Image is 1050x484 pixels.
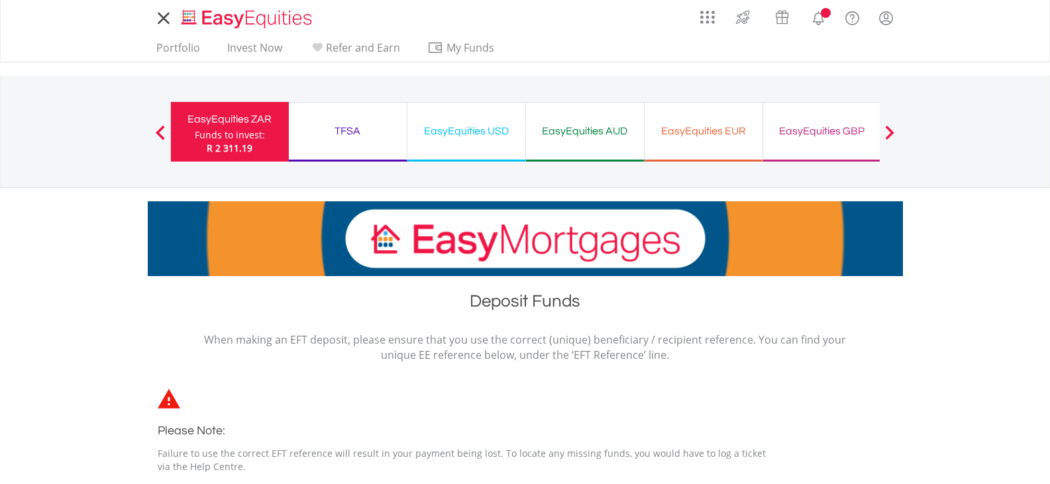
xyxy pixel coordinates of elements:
[771,122,873,140] div: EasyEquities GBP
[195,128,265,142] div: Funds to invest:
[148,201,903,276] img: EasyMortage Promotion Banner
[158,389,180,409] img: statements-icon-error-satrix.svg
[876,132,903,145] button: Next
[653,122,755,140] div: EasyEquities EUR
[700,10,715,24] img: grid-menu-icon.svg
[204,332,847,363] p: When making an EFT deposit, please ensure that you use the correct (unique) beneficiary / recipie...
[158,447,780,473] p: Failure to use the correct EFT reference will result in your payment being lost. To locate any mi...
[207,142,252,154] span: R 2 311.19
[326,40,400,55] span: Refer and Earn
[304,41,405,62] a: Refer and Earn
[179,110,281,128] div: EasyEquities ZAR
[692,3,723,24] a: AppsGrid
[835,3,869,30] a: FAQ's and Support
[179,8,317,30] img: EasyEquities_Logo.png
[534,122,636,140] div: EasyEquities AUD
[176,3,317,30] a: Home page
[297,122,399,140] div: TFSA
[427,39,514,56] span: My Funds
[158,422,780,440] h3: Please Note:
[151,41,205,62] a: Portfolio
[415,122,517,140] div: EasyEquities USD
[148,289,903,319] h1: Deposit Funds
[732,7,754,28] img: thrive-v2.svg
[762,3,802,28] a: Vouchers
[771,7,793,28] img: vouchers-v2.svg
[869,3,903,32] a: My Profile
[222,41,288,62] a: Invest Now
[802,3,835,30] a: Notifications
[147,132,174,145] button: Previous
